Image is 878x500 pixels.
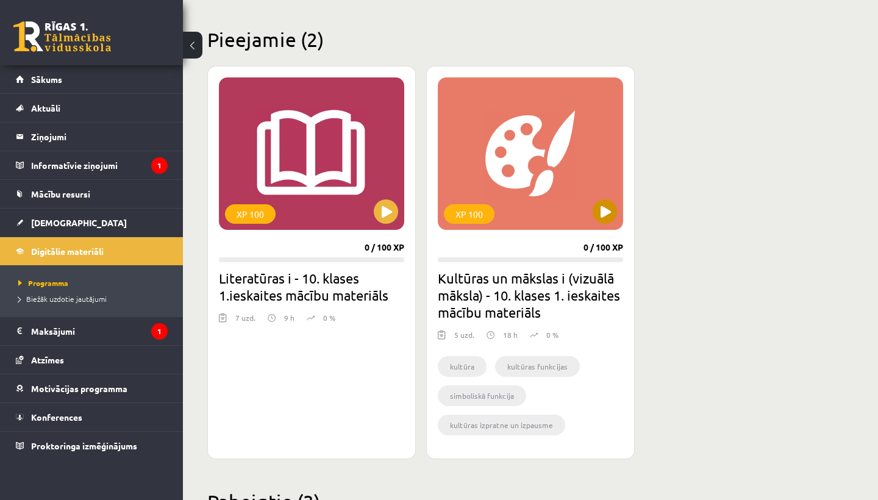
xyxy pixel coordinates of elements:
[16,94,168,122] a: Aktuāli
[16,237,168,265] a: Digitālie materiāli
[225,204,276,224] div: XP 100
[31,102,60,113] span: Aktuāli
[16,151,168,179] a: Informatīvie ziņojumi1
[546,329,559,340] p: 0 %
[18,294,107,304] span: Biežāk uzdotie jautājumi
[31,412,82,423] span: Konferences
[16,346,168,374] a: Atzīmes
[18,277,171,288] a: Programma
[503,329,518,340] p: 18 h
[16,65,168,93] a: Sākums
[31,354,64,365] span: Atzīmes
[31,74,62,85] span: Sākums
[151,323,168,340] i: 1
[18,293,171,304] a: Biežāk uzdotie jautājumi
[438,385,526,406] li: simboliskā funkcija
[31,123,168,151] legend: Ziņojumi
[16,432,168,460] a: Proktoringa izmēģinājums
[13,21,111,52] a: Rīgas 1. Tālmācības vidusskola
[323,312,335,323] p: 0 %
[31,383,127,394] span: Motivācijas programma
[31,151,168,179] legend: Informatīvie ziņojumi
[16,209,168,237] a: [DEMOGRAPHIC_DATA]
[31,440,137,451] span: Proktoringa izmēģinājums
[16,317,168,345] a: Maksājumi1
[16,180,168,208] a: Mācību resursi
[444,204,494,224] div: XP 100
[207,27,854,51] h2: Pieejamie (2)
[31,217,127,228] span: [DEMOGRAPHIC_DATA]
[31,246,104,257] span: Digitālie materiāli
[438,356,487,377] li: kultūra
[16,403,168,431] a: Konferences
[438,270,623,321] h2: Kultūras un mākslas i (vizuālā māksla) - 10. klases 1. ieskaites mācību materiāls
[438,415,565,435] li: kultūras izpratne un izpausme
[31,317,168,345] legend: Maksājumi
[235,312,255,330] div: 7 uzd.
[219,270,404,304] h2: Literatūras i - 10. klases 1.ieskaites mācību materiāls
[454,329,474,348] div: 5 uzd.
[16,123,168,151] a: Ziņojumi
[284,312,294,323] p: 9 h
[495,356,580,377] li: kultūras funkcijas
[151,157,168,174] i: 1
[18,278,68,288] span: Programma
[16,374,168,402] a: Motivācijas programma
[31,188,90,199] span: Mācību resursi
